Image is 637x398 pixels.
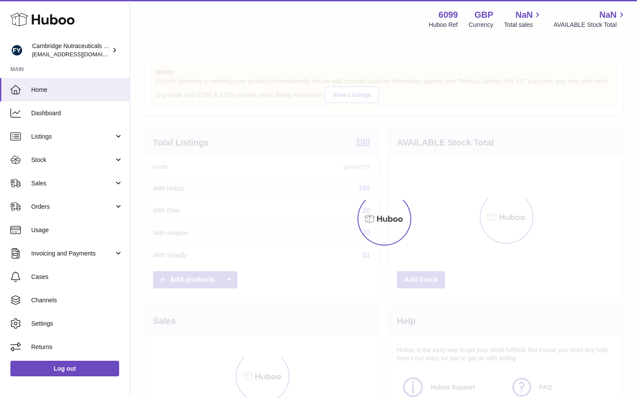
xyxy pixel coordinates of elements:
[504,9,543,29] a: NaN Total sales
[31,273,123,281] span: Cases
[10,44,23,57] img: huboo@camnutra.com
[10,361,119,376] a: Log out
[429,21,458,29] div: Huboo Ref
[32,51,127,58] span: [EMAIL_ADDRESS][DOMAIN_NAME]
[31,249,114,258] span: Invoicing and Payments
[32,42,110,58] div: Cambridge Nutraceuticals Ltd
[31,203,114,211] span: Orders
[31,86,123,94] span: Home
[31,133,114,141] span: Listings
[31,296,123,304] span: Channels
[469,21,494,29] div: Currency
[599,9,617,21] span: NaN
[553,21,627,29] span: AVAILABLE Stock Total
[439,9,458,21] strong: 6099
[515,9,533,21] span: NaN
[474,9,493,21] strong: GBP
[504,21,543,29] span: Total sales
[31,343,123,351] span: Returns
[31,109,123,117] span: Dashboard
[31,156,114,164] span: Stock
[31,179,114,188] span: Sales
[553,9,627,29] a: NaN AVAILABLE Stock Total
[31,320,123,328] span: Settings
[31,226,123,234] span: Usage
